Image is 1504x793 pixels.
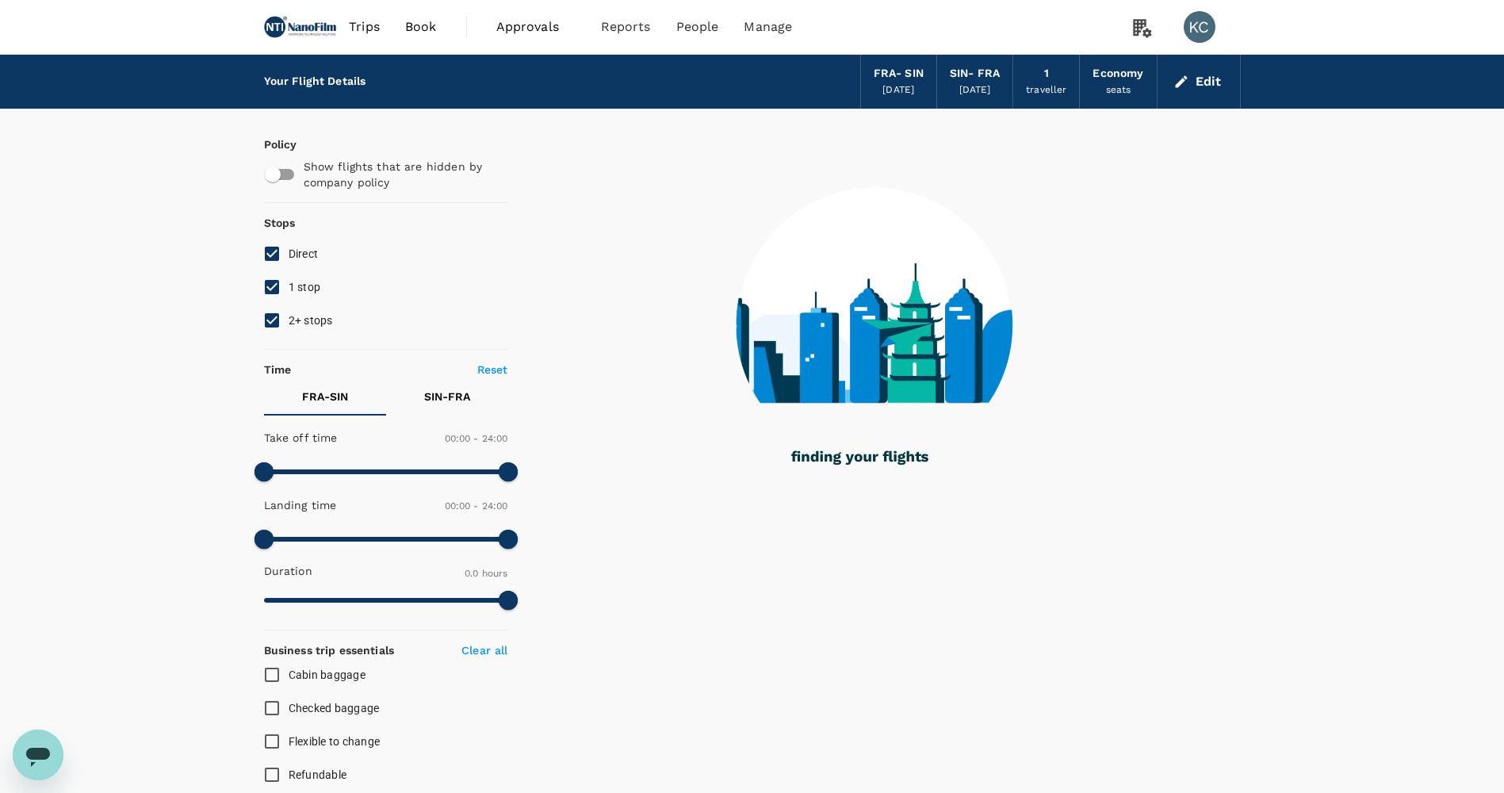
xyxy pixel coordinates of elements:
span: 1 stop [289,281,321,293]
div: traveller [1026,82,1066,98]
span: People [676,17,719,36]
span: 0.0 hours [465,568,507,579]
button: Edit [1170,69,1227,94]
p: Time [264,362,292,377]
g: finding your flights [791,451,928,465]
span: Approvals [496,17,576,36]
span: Refundable [289,768,347,781]
p: Landing time [264,497,337,513]
strong: Stops [264,216,296,229]
span: 00:00 - 24:00 [445,433,508,444]
div: KC [1184,11,1215,43]
div: [DATE] [959,82,991,98]
div: Economy [1093,65,1143,82]
span: Flexible to change [289,735,381,748]
p: Clear all [461,642,507,658]
span: Reports [601,17,651,36]
div: FRA - SIN [874,65,924,82]
span: 2+ stops [289,314,333,327]
div: [DATE] [882,82,914,98]
span: Manage [744,17,792,36]
div: SIN - FRA [950,65,1000,82]
span: Direct [289,247,319,260]
p: Take off time [264,430,338,446]
p: Reset [477,362,508,377]
p: Show flights that are hidden by company policy [304,159,497,190]
span: Book [405,17,437,36]
span: 00:00 - 24:00 [445,500,508,511]
span: Trips [349,17,380,36]
div: Your Flight Details [264,73,366,90]
div: seats [1106,82,1131,98]
p: Policy [264,136,278,152]
div: 1 [1044,65,1049,82]
iframe: Button to launch messaging window, conversation in progress [13,730,63,780]
span: Cabin baggage [289,668,365,681]
img: NANOFILM TECHNOLOGIES INTERNATIONAL LIMITED [264,10,337,44]
span: Checked baggage [289,702,380,714]
p: SIN - FRA [424,389,470,404]
strong: Business trip essentials [264,644,395,657]
p: FRA - SIN [302,389,348,404]
p: Duration [264,563,312,579]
